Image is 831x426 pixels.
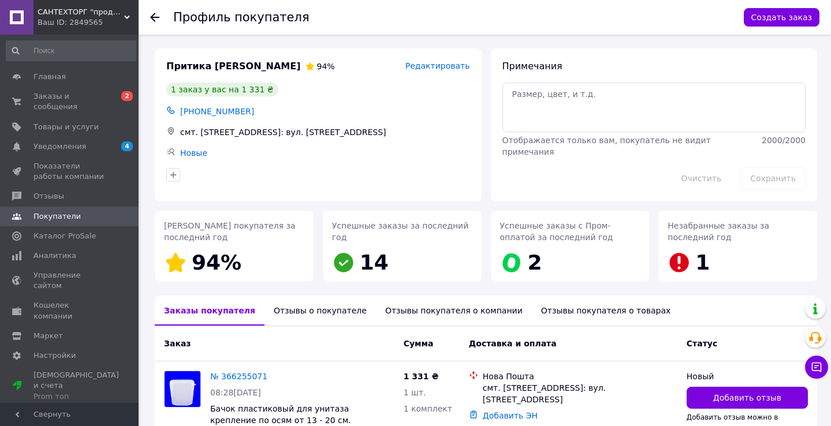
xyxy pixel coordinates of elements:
button: Создать заказ [744,8,819,27]
span: 4 [121,141,133,151]
img: Фото товару [165,371,200,407]
span: 2000 / 2000 [762,136,806,145]
span: Кошелек компании [33,300,107,321]
span: [DEMOGRAPHIC_DATA] и счета [33,370,119,402]
span: Аналитика [33,251,76,261]
span: Заказ [164,339,191,348]
input: Поиск [6,40,136,61]
span: Уведомления [33,141,86,152]
div: Новый [687,371,808,382]
span: 1 331 ₴ [404,372,439,381]
span: Притика [PERSON_NAME] [166,60,301,73]
span: 08:28[DATE] [210,388,261,397]
span: 94% [317,62,335,71]
span: Успешные заказы с Пром-оплатой за последний год [500,221,613,242]
h1: Профиль покупателя [173,10,310,24]
span: Покупатели [33,211,81,222]
button: Добавить отзыв [687,387,808,409]
div: Отзывы о покупателе [264,296,376,326]
span: Редактировать [405,61,470,70]
span: 1 [695,251,710,274]
span: САНТЕХТОРГ "продажа сантехнических товаров" [38,7,124,17]
span: Отображается только вам, покупатель не видит примечания [502,136,711,156]
div: Отзывы покупателя о товарах [532,296,680,326]
span: Настройки [33,350,76,361]
span: Маркет [33,331,63,341]
div: Нова Пошта [483,371,677,382]
a: № 366255071 [210,372,267,381]
a: Добавить ЭН [483,411,538,420]
div: Вернуться назад [150,12,159,23]
span: Успешные заказы за последний год [332,221,469,242]
span: 14 [360,251,389,274]
div: Ваш ID: 2849565 [38,17,139,28]
div: Отзывы покупателя о компании [376,296,532,326]
span: Незабранные заказы за последний год [668,221,769,242]
span: Добавить отзыв [713,392,781,403]
div: Prom топ [33,391,119,402]
span: Управление сайтом [33,270,107,291]
div: Заказы покупателя [155,296,264,326]
span: 2 [528,251,542,274]
span: [PHONE_NUMBER] [180,107,254,116]
span: Статус [687,339,717,348]
span: 94% [192,251,241,274]
span: 1 комплект [404,404,452,413]
span: 1 шт. [404,388,426,397]
span: Примечания [502,61,562,72]
span: [PERSON_NAME] покупателя за последний год [164,221,296,242]
span: Заказы и сообщения [33,91,107,112]
span: Показатели работы компании [33,161,107,182]
button: Чат с покупателем [805,356,828,379]
div: смт. [STREET_ADDRESS]: вул. [STREET_ADDRESS] [483,382,677,405]
div: 1 заказ у вас на 1 331 ₴ [166,83,278,96]
div: смт. [STREET_ADDRESS]: вул. [STREET_ADDRESS] [178,124,472,140]
span: Сумма [404,339,434,348]
span: Доставка и оплата [469,339,557,348]
span: Главная [33,72,66,82]
span: Каталог ProSale [33,231,96,241]
span: Товары и услуги [33,122,99,132]
a: Новые [180,148,207,158]
span: Отзывы [33,191,64,201]
span: 2 [121,91,133,101]
a: Фото товару [164,371,201,408]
